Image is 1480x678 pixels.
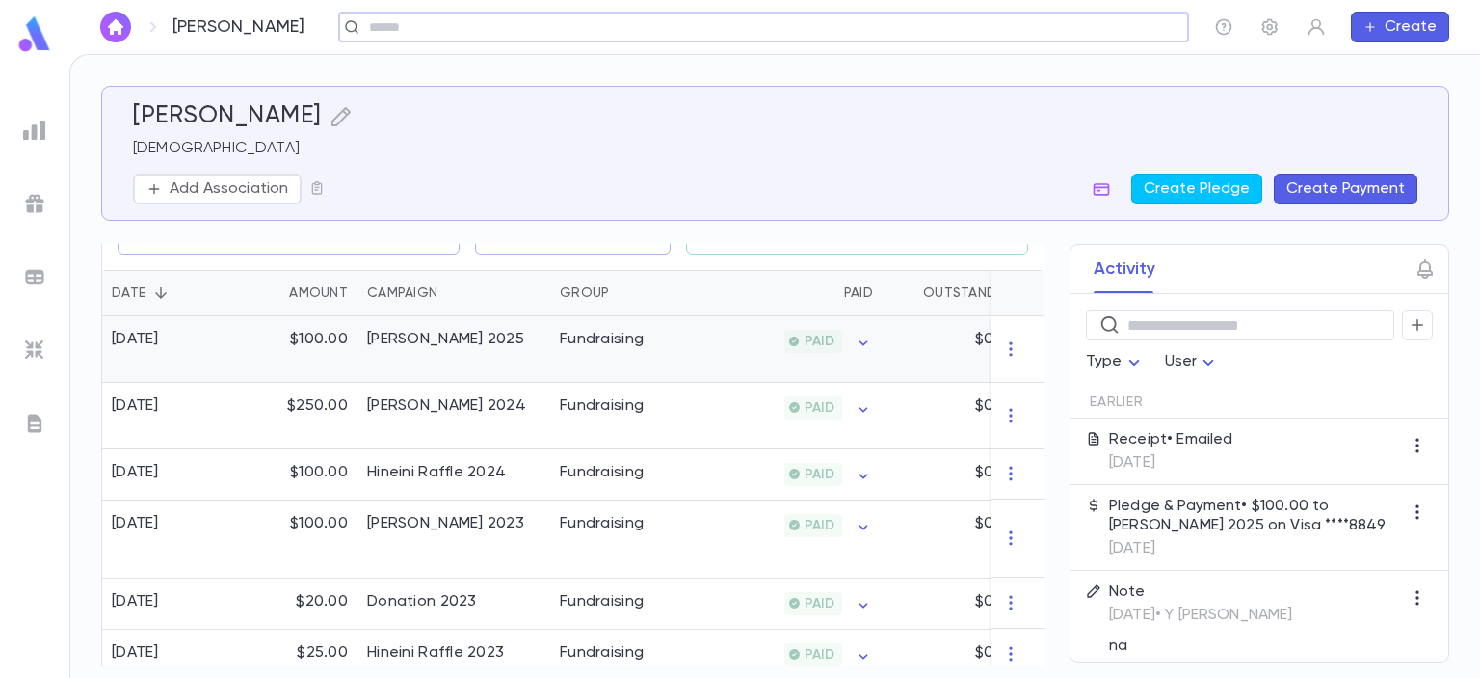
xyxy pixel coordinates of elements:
[1109,637,1293,656] p: na
[23,339,46,362] img: imports_grey.530a8a0e642e233f2baf0ef88e8c9fcb.svg
[104,19,127,35] img: home_white.a664292cf8c1dea59945f0da9f25487c.svg
[975,514,1017,533] p: $0.00
[1109,430,1233,449] p: Receipt • Emailed
[844,270,873,316] div: Paid
[560,330,644,349] div: Fundraising
[1086,354,1123,369] span: Type
[1094,245,1155,293] button: Activity
[437,278,468,309] button: Sort
[145,278,176,309] button: Sort
[1165,354,1198,369] span: User
[560,396,644,416] div: Fundraising
[560,592,644,611] div: Fundraising
[23,192,46,215] img: campaigns_grey.99e729a5f7ee94e3726e6486bddda8f1.svg
[1165,343,1221,381] div: User
[975,643,1017,663] p: $0.00
[1109,606,1293,625] p: [DATE] • Y [PERSON_NAME]
[560,514,644,533] div: Fundraising
[112,270,145,316] div: Date
[289,270,348,316] div: Amount
[23,119,46,142] img: reports_grey.c525e4749d1bce6a11f5fe2a8de1b229.svg
[797,467,842,482] span: PAID
[23,412,46,435] img: letters_grey.7941b92b52307dd3b8a917253454ce1c.svg
[112,643,159,663] div: [DATE]
[975,330,1017,349] p: $0.00
[367,270,437,316] div: Campaign
[15,15,54,53] img: logo
[797,400,842,416] span: PAID
[550,270,695,316] div: Group
[232,383,357,449] div: $250.00
[797,518,842,533] span: PAID
[102,270,232,316] div: Date
[133,139,1417,158] p: [DEMOGRAPHIC_DATA]
[1109,453,1233,473] p: [DATE]
[23,265,46,288] img: batches_grey.339ca447c9d9533ef1741baa751efc33.svg
[1109,583,1293,602] p: Note
[609,278,640,309] button: Sort
[112,463,159,482] div: [DATE]
[560,270,609,316] div: Group
[813,278,844,309] button: Sort
[232,270,357,316] div: Amount
[170,179,288,199] p: Add Association
[133,102,322,131] h5: [PERSON_NAME]
[1109,539,1402,558] p: [DATE]
[1274,174,1417,204] button: Create Payment
[367,643,504,663] div: Hineini Raffle 2023
[560,643,644,663] div: Fundraising
[367,463,506,482] div: Hineini Raffle 2024
[232,501,357,579] div: $100.00
[232,316,357,383] div: $100.00
[797,647,842,663] span: PAID
[367,514,524,533] div: Eretz Yisroel Raffle 2023
[367,330,524,349] div: Eretz Yisroel Raffle 2025
[797,334,842,349] span: PAID
[357,270,550,316] div: Campaign
[367,592,477,611] div: Donation 2023
[1090,394,1144,410] span: Earlier
[975,396,1017,416] p: $0.00
[1131,174,1262,204] button: Create Pledge
[112,330,159,349] div: [DATE]
[367,396,526,416] div: Eretz Yisroel Raffle 2024
[112,514,159,533] div: [DATE]
[923,270,1017,316] div: Outstanding
[883,270,1027,316] div: Outstanding
[112,592,159,611] div: [DATE]
[232,579,357,630] div: $20.00
[1109,497,1402,535] p: Pledge & Payment • $100.00 to [PERSON_NAME] 2025 on Visa ****8849
[560,463,644,482] div: Fundraising
[695,270,883,316] div: Paid
[1086,343,1146,381] div: Type
[1351,12,1449,42] button: Create
[797,596,842,611] span: PAID
[975,592,1017,611] p: $0.00
[172,16,304,38] p: [PERSON_NAME]
[133,174,302,204] button: Add Association
[892,278,923,309] button: Sort
[975,463,1017,482] p: $0.00
[258,278,289,309] button: Sort
[112,396,159,416] div: [DATE]
[232,449,357,501] div: $100.00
